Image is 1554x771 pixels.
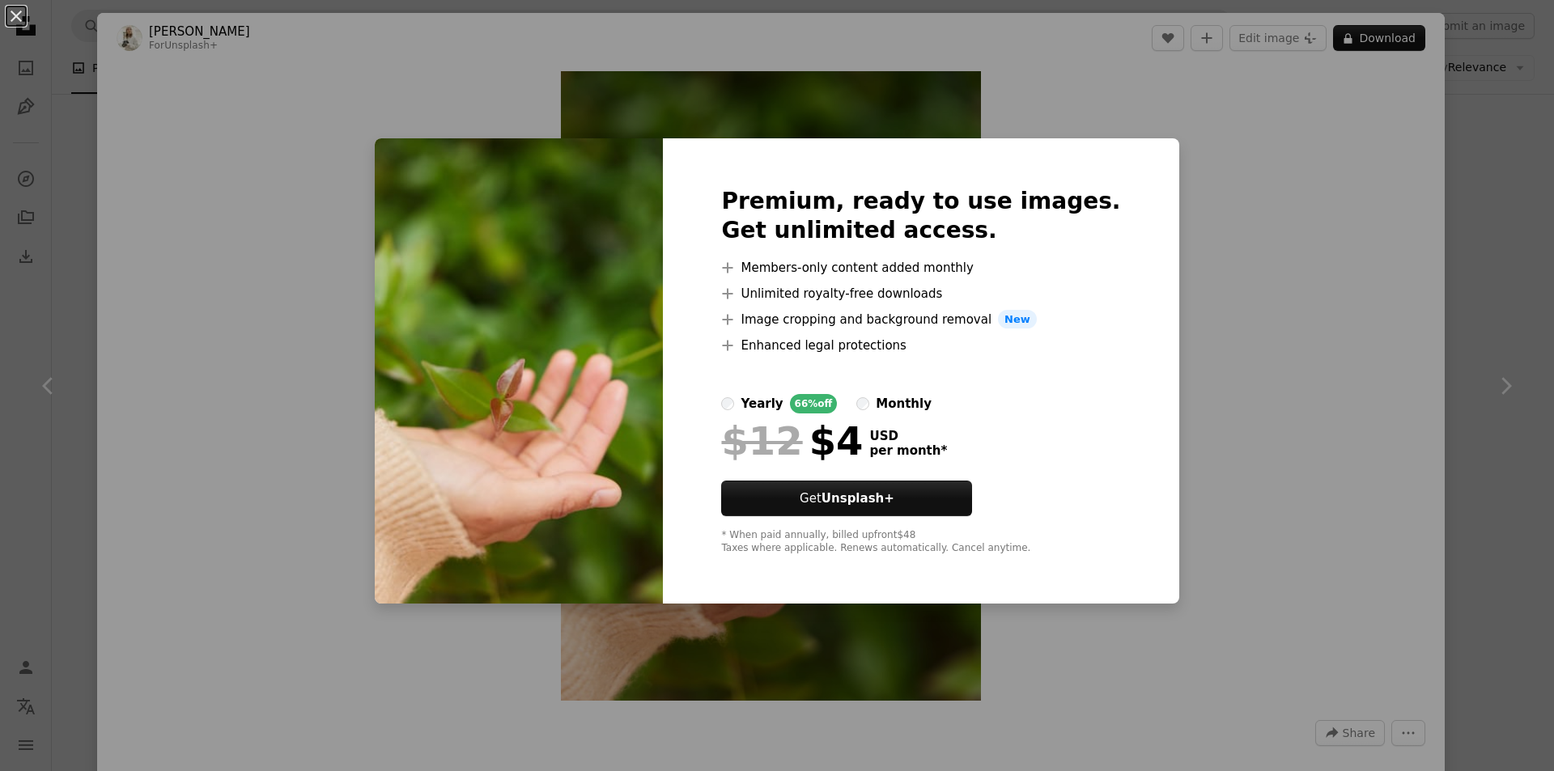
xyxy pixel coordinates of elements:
[790,394,838,413] div: 66% off
[721,420,802,462] span: $12
[721,397,734,410] input: yearly66%off
[869,429,947,443] span: USD
[876,394,932,413] div: monthly
[721,284,1120,303] li: Unlimited royalty-free downloads
[721,187,1120,245] h2: Premium, ready to use images. Get unlimited access.
[741,394,783,413] div: yearly
[721,258,1120,277] li: Members-only content added monthly
[721,420,863,462] div: $4
[856,397,869,410] input: monthly
[721,529,1120,555] div: * When paid annually, billed upfront $48 Taxes where applicable. Renews automatically. Cancel any...
[375,138,663,604] img: premium_photo-1664811569310-04a7c276df1c
[721,336,1120,355] li: Enhanced legal protections
[869,443,947,458] span: per month *
[721,481,972,516] button: GetUnsplash+
[721,310,1120,329] li: Image cropping and background removal
[998,310,1037,329] span: New
[822,491,894,506] strong: Unsplash+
